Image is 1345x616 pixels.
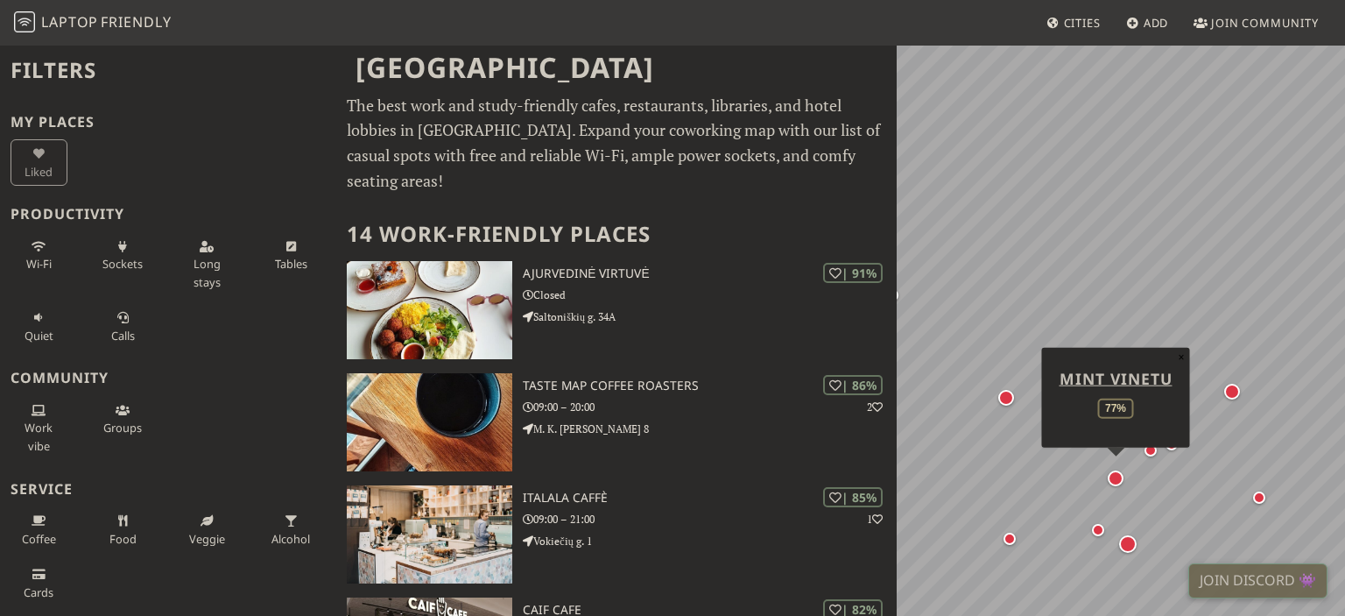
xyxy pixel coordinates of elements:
[336,373,897,471] a: Taste Map Coffee Roasters | 86% 2 Taste Map Coffee Roasters 09:00 – 20:00 M. K. [PERSON_NAME] 8
[1161,434,1182,455] div: Map marker
[1119,7,1176,39] a: Add
[1221,380,1243,403] div: Map marker
[271,531,310,547] span: Alcohol
[14,11,35,32] img: LaptopFriendly
[189,531,225,547] span: Veggie
[523,533,897,549] p: Vokiečių g. 1
[24,584,53,600] span: Credit cards
[1098,398,1133,418] div: 77%
[25,420,53,453] span: People working
[523,399,897,415] p: 09:00 – 20:00
[1144,15,1169,31] span: Add
[1140,440,1161,461] div: Map marker
[999,528,1020,549] div: Map marker
[1104,467,1127,490] div: Map marker
[11,206,326,223] h3: Productivity
[11,481,326,498] h3: Service
[336,261,897,359] a: Ajurvedinė virtuvė | 91% Ajurvedinė virtuvė Closed Saltoniškių g. 34A
[347,208,886,261] h2: 14 Work-Friendly Places
[336,485,897,584] a: Italala Caffè | 85% 1 Italala Caffè 09:00 – 21:00 Vokiečių g. 1
[95,506,151,553] button: Food
[11,370,326,386] h3: Community
[823,487,883,507] div: | 85%
[523,266,897,281] h3: Ajurvedinė virtuvė
[41,12,98,32] span: Laptop
[995,386,1018,409] div: Map marker
[22,531,56,547] span: Coffee
[11,44,326,97] h2: Filters
[523,287,897,303] p: Closed
[25,328,53,343] span: Quiet
[179,506,236,553] button: Veggie
[11,303,67,350] button: Quiet
[523,379,897,393] h3: Taste Map Coffee Roasters
[523,511,897,527] p: 09:00 – 21:00
[14,8,172,39] a: LaptopFriendly LaptopFriendly
[347,261,512,359] img: Ajurvedinė virtuvė
[109,531,137,547] span: Food
[347,373,512,471] img: Taste Map Coffee Roasters
[263,232,320,279] button: Tables
[101,12,171,32] span: Friendly
[523,308,897,325] p: Saltoniškių g. 34A
[111,328,135,343] span: Video/audio calls
[1116,532,1140,556] div: Map marker
[1039,7,1108,39] a: Cities
[1211,15,1319,31] span: Join Community
[95,232,151,279] button: Sockets
[275,256,307,272] span: Work-friendly tables
[26,256,52,272] span: Stable Wi-Fi
[11,560,67,606] button: Cards
[1060,367,1172,388] a: Mint Vinetu
[523,421,897,437] p: M. K. [PERSON_NAME] 8
[823,375,883,395] div: | 86%
[11,232,67,279] button: Wi-Fi
[1249,487,1270,508] div: Map marker
[1188,563,1327,598] a: Join Discord 👾
[823,263,883,283] div: | 91%
[103,420,142,435] span: Group tables
[1064,15,1101,31] span: Cities
[179,232,236,296] button: Long stays
[347,93,886,194] p: The best work and study-friendly cafes, restaurants, libraries, and hotel lobbies in [GEOGRAPHIC_...
[1187,7,1326,39] a: Join Community
[342,44,893,92] h1: [GEOGRAPHIC_DATA]
[1088,520,1109,541] div: Map marker
[95,396,151,443] button: Groups
[347,485,512,584] img: Italala Caffè
[523,491,897,506] h3: Italala Caffè
[11,506,67,553] button: Coffee
[194,256,221,289] span: Long stays
[867,511,883,527] p: 1
[102,256,143,272] span: Power sockets
[95,303,151,350] button: Calls
[11,114,326,131] h3: My Places
[263,506,320,553] button: Alcohol
[867,399,883,415] p: 2
[11,396,67,460] button: Work vibe
[1172,347,1189,366] button: Close popup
